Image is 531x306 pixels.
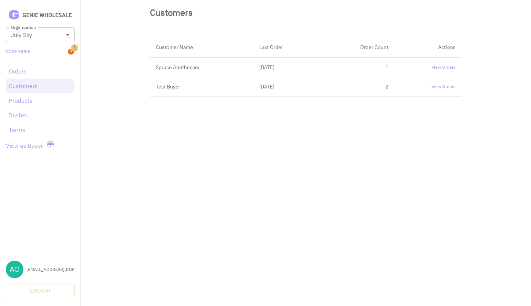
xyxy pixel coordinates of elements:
a: Configure [6,48,30,55]
img: Logo [6,9,75,22]
a: Customers [9,82,72,90]
a: Terms [9,125,72,134]
a: Orders [9,67,72,76]
th: Customer Name [150,37,253,58]
a: View Orders [400,64,456,70]
div: Test Buyer [156,83,248,90]
td: [DATE] [253,77,320,97]
a: Products [9,96,72,105]
td: 1 [320,58,394,77]
div: Spruce Apothecary [156,64,248,71]
table: simple table [150,37,462,97]
a: View as Buyer [6,141,43,150]
label: Organization [11,24,36,30]
div: Customers [150,6,193,19]
td: 2 [320,77,394,97]
span: 1 [71,44,78,52]
div: July Sky [6,27,75,42]
th: Order Count [320,37,394,58]
a: Invites [9,111,72,120]
th: Actions [394,37,462,58]
td: [DATE] [253,58,320,77]
button: Log Out [6,284,75,298]
img: aoxue@julyskyskincare.com [6,261,23,278]
div: [EMAIL_ADDRESS][DOMAIN_NAME] [26,266,75,273]
th: Last Order [253,37,320,58]
a: View Orders [400,83,456,90]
